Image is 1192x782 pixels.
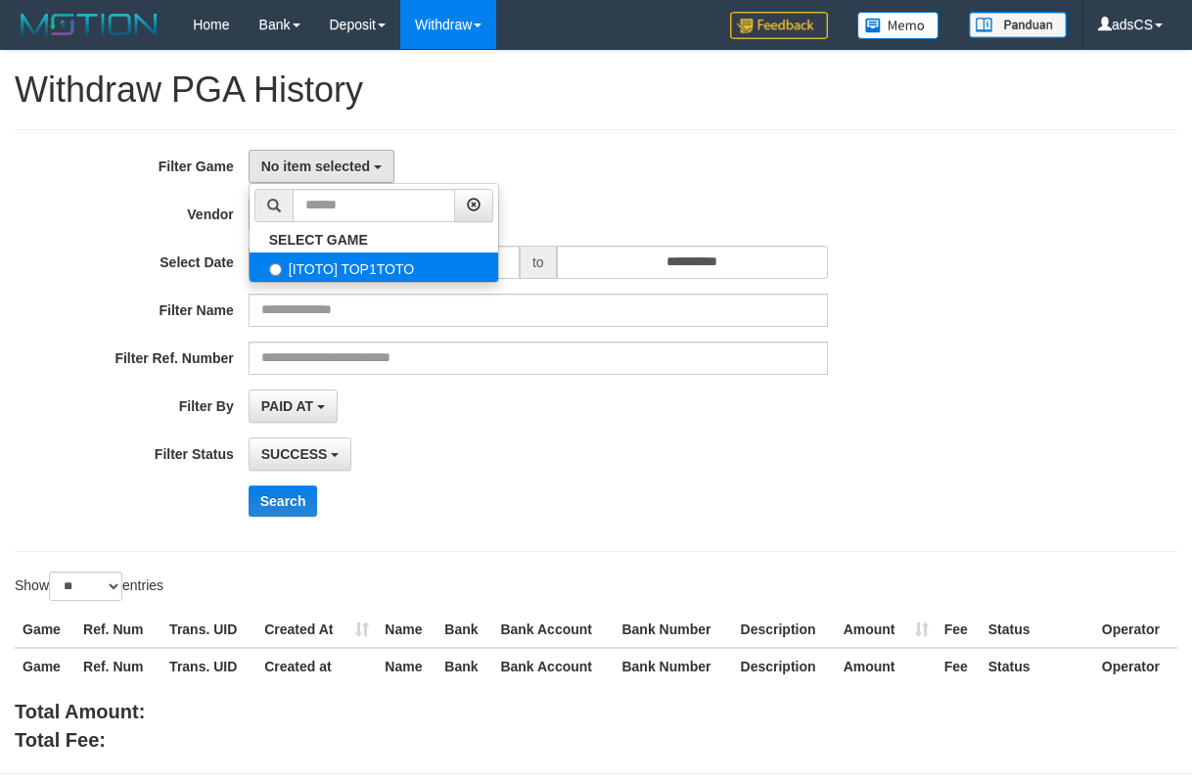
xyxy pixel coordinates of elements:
img: Feedback.jpg [730,12,828,39]
th: Bank Account [492,648,614,684]
img: MOTION_logo.png [15,10,163,39]
th: Ref. Num [75,612,161,648]
th: Fee [937,648,981,684]
h1: Withdraw PGA History [15,70,1177,110]
span: to [520,246,557,279]
select: Showentries [49,572,122,601]
th: Ref. Num [75,648,161,684]
th: Description [733,612,836,648]
th: Trans. UID [161,648,256,684]
th: Status [981,648,1094,684]
th: Status [981,612,1094,648]
th: Name [377,648,436,684]
th: Description [733,648,836,684]
img: panduan.png [969,12,1067,38]
img: Button%20Memo.svg [857,12,940,39]
span: No item selected [261,159,370,174]
th: Operator [1094,648,1177,684]
b: SELECT GAME [269,232,368,248]
th: Bank Number [614,648,732,684]
th: Game [15,612,75,648]
th: Created At [256,612,377,648]
label: [ITOTO] TOP1TOTO [250,253,498,282]
button: SUCCESS [249,437,352,471]
th: Name [377,612,436,648]
th: Bank [436,612,492,648]
b: Total Amount: [15,701,145,722]
button: PAID AT [249,390,338,423]
th: Bank Number [614,612,732,648]
b: Total Fee: [15,729,106,751]
input: [ITOTO] TOP1TOTO [269,263,282,276]
button: No item selected [249,150,394,183]
label: Show entries [15,572,163,601]
span: PAID AT [261,398,313,414]
button: Search [249,485,318,517]
th: Bank Account [492,612,614,648]
th: Trans. UID [161,612,256,648]
span: SUCCESS [261,446,328,462]
th: Game [15,648,75,684]
a: SELECT GAME [250,227,498,253]
th: Amount [836,648,937,684]
th: Bank [436,648,492,684]
th: Amount [836,612,937,648]
th: Operator [1094,612,1177,648]
th: Created at [256,648,377,684]
th: Fee [937,612,981,648]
